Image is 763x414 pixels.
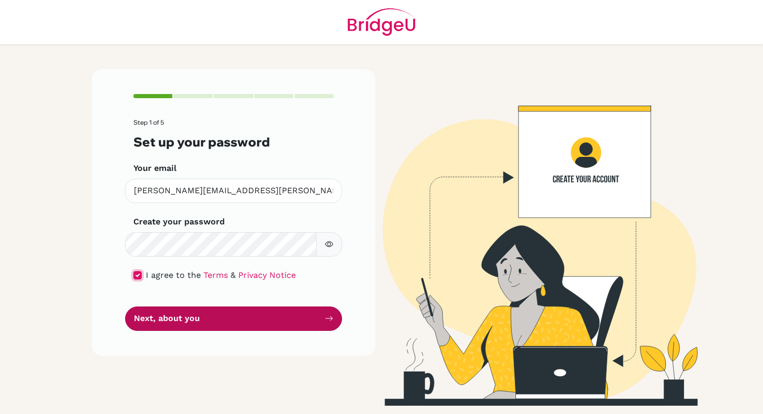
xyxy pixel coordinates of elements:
[133,216,225,228] label: Create your password
[125,306,342,331] button: Next, about you
[146,270,201,280] span: I agree to the
[230,270,236,280] span: &
[125,179,342,203] input: Insert your email*
[133,118,164,126] span: Step 1 of 5
[203,270,228,280] a: Terms
[238,270,296,280] a: Privacy Notice
[133,135,334,150] h3: Set up your password
[133,162,176,175] label: Your email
